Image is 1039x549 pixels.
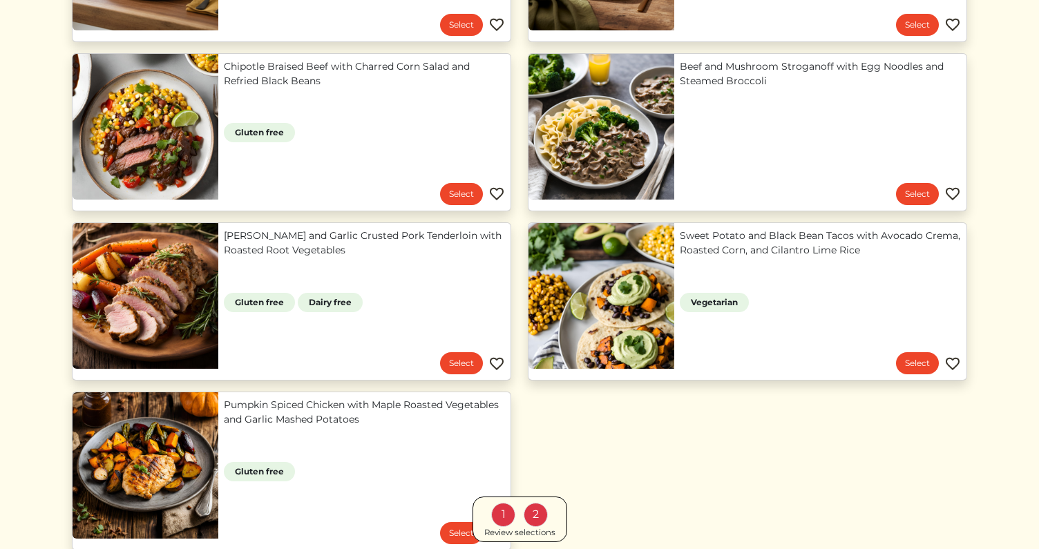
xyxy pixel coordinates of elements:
[440,14,483,36] a: Select
[680,229,961,258] a: Sweet Potato and Black Bean Tacos with Avocado Crema, Roasted Corn, and Cilantro Lime Rice
[680,59,961,88] a: Beef and Mushroom Stroganoff with Egg Noodles and Steamed Broccoli
[488,17,505,33] img: Favorite menu item
[484,526,555,539] div: Review selections
[488,356,505,372] img: Favorite menu item
[224,229,505,258] a: [PERSON_NAME] and Garlic Crusted Pork Tenderloin with Roasted Root Vegetables
[896,352,939,374] a: Select
[944,186,961,202] img: Favorite menu item
[473,496,567,542] a: 1 2 Review selections
[224,59,505,88] a: Chipotle Braised Beef with Charred Corn Salad and Refried Black Beans
[896,183,939,205] a: Select
[224,398,505,427] a: Pumpkin Spiced Chicken with Maple Roasted Vegetables and Garlic Mashed Potatoes
[524,502,548,526] div: 2
[491,502,515,526] div: 1
[896,14,939,36] a: Select
[944,17,961,33] img: Favorite menu item
[944,356,961,372] img: Favorite menu item
[440,183,483,205] a: Select
[440,352,483,374] a: Select
[488,186,505,202] img: Favorite menu item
